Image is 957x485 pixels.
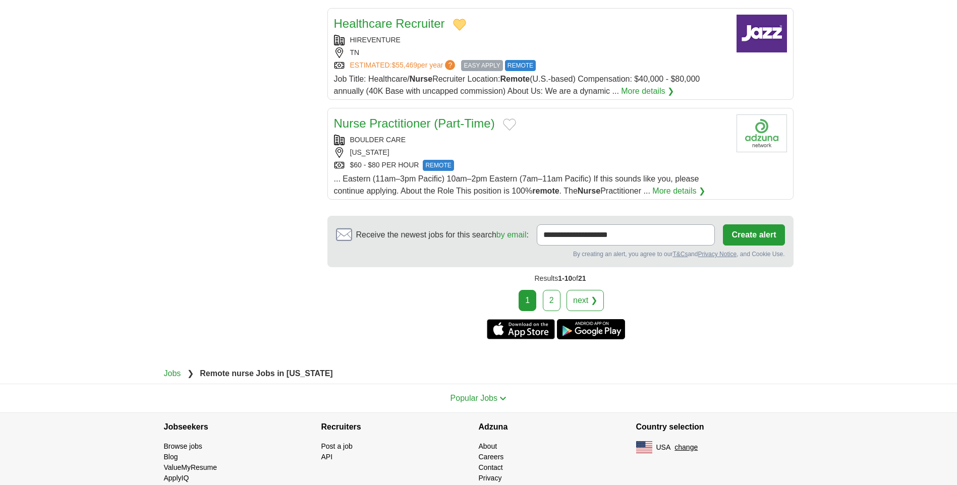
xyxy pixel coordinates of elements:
span: 21 [578,274,586,282]
strong: Nurse [410,75,432,83]
span: $55,469 [391,61,417,69]
a: by email [496,230,527,239]
a: Jobs [164,369,181,378]
strong: Remote nurse Jobs in [US_STATE] [200,369,332,378]
h4: Country selection [636,413,794,441]
a: Privacy [479,474,502,482]
a: About [479,442,497,450]
div: HIREVENTURE [334,35,728,45]
a: Contact [479,463,503,471]
span: REMOTE [423,160,454,171]
span: REMOTE [505,60,536,71]
a: API [321,453,333,461]
a: ValueMyResume [164,463,217,471]
a: More details ❯ [652,185,705,197]
div: 1 [519,290,536,311]
button: change [674,442,698,453]
a: T&Cs [672,251,688,258]
div: Results of [327,267,794,290]
a: next ❯ [567,290,604,311]
button: Add to favorite jobs [503,118,516,131]
a: ESTIMATED:$55,469per year? [350,60,458,71]
a: Browse jobs [164,442,202,450]
div: BOULDER CARE [334,135,728,145]
a: Privacy Notice [698,251,737,258]
span: ... Eastern (11am–3pm Pacific) 10am–2pm Eastern (7am–11am Pacific) If this sounds like you, pleas... [334,174,699,195]
a: Post a job [321,442,353,450]
a: More details ❯ [621,85,674,97]
a: Blog [164,453,178,461]
span: Job Title: Healthcare/ Recruiter Location: (U.S.-based) Compensation: $40,000 - $80,000 annually ... [334,75,700,95]
span: EASY APPLY [461,60,502,71]
a: Get the iPhone app [487,319,555,339]
a: Healthcare Recruiter [334,17,445,30]
a: Get the Android app [557,319,625,339]
img: Company logo [737,15,787,52]
strong: remote [532,187,559,195]
strong: Remote [500,75,530,83]
span: ? [445,60,455,70]
span: Receive the newest jobs for this search : [356,229,529,241]
span: USA [656,442,671,453]
div: By creating an alert, you agree to our and , and Cookie Use. [336,250,785,259]
img: US flag [636,441,652,453]
a: Careers [479,453,504,461]
a: Nurse Practitioner (Part-Time) [334,116,495,130]
div: TN [334,47,728,58]
span: ❯ [187,369,194,378]
strong: Nurse [578,187,600,195]
a: 2 [543,290,560,311]
div: [US_STATE] [334,147,728,158]
div: $60 - $80 PER HOUR [334,160,728,171]
span: 1-10 [558,274,572,282]
span: Popular Jobs [451,394,497,402]
button: Add to favorite jobs [453,19,466,31]
button: Create alert [723,224,784,246]
a: ApplyIQ [164,474,189,482]
img: toggle icon [499,396,506,401]
img: Company logo [737,114,787,152]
